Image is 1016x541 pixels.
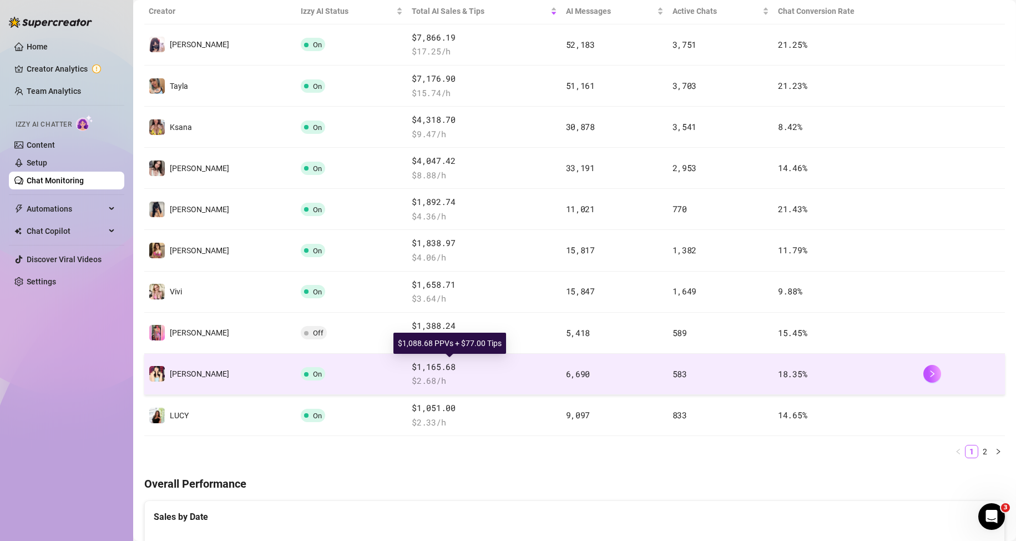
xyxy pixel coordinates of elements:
span: Vivi [170,287,182,296]
span: Ksana [170,123,192,132]
span: Chat Copilot [27,222,105,240]
span: On [313,82,322,91]
span: 2,953 [673,162,697,173]
img: Jess [149,161,165,176]
a: Chat Monitoring [27,176,84,185]
span: On [313,123,322,132]
span: 3,751 [673,39,697,50]
img: Melissa [149,366,165,382]
span: 8.42 % [778,121,802,132]
span: AI Messages [566,5,655,17]
span: $ 9.47 /h [412,128,557,141]
img: LUCY️‍️ [149,408,165,423]
span: Active Chats [673,5,760,17]
span: 15.45 % [778,327,807,338]
span: On [313,247,322,255]
li: Next Page [992,445,1005,458]
a: Settings [27,277,56,286]
span: thunderbolt [14,204,23,213]
span: Off [313,329,323,337]
div: Sales by Date [154,510,995,524]
span: $4,318.70 [412,113,557,127]
span: 14.65 % [778,409,807,420]
img: Gwen [149,202,165,217]
span: [PERSON_NAME] [170,369,229,378]
span: 6,690 [566,368,590,379]
span: $ 15.74 /h [412,87,557,100]
span: 14.46 % [778,162,807,173]
span: 583 [673,368,687,379]
span: LUCY️‍️ [170,411,189,420]
span: On [313,206,322,214]
li: 1 [965,445,978,458]
li: 2 [978,445,992,458]
span: 30,878 [566,121,595,132]
span: 21.23 % [778,80,807,91]
img: Chat Copilot [14,227,22,235]
span: $4,047.42 [412,154,557,168]
img: Hyunnie [149,325,165,340]
span: $ 2.68 /h [412,374,557,388]
img: Irene [149,243,165,258]
span: [PERSON_NAME] [170,164,229,173]
a: Home [27,42,48,51]
img: Vivi [149,284,165,299]
img: logo-BBDzfeDw.svg [9,17,92,28]
span: $1,658.71 [412,278,557,292]
span: 11.79 % [778,244,807,256]
span: 11,021 [566,203,595,214]
span: Automations [27,200,105,218]
span: 21.43 % [778,203,807,214]
img: Ksana [149,119,165,135]
span: 3,541 [673,121,697,132]
span: 589 [673,327,687,338]
span: $ 3.64 /h [412,292,557,305]
span: 1,382 [673,244,697,256]
span: Izzy AI Chatter [16,119,72,130]
span: right [928,370,936,378]
span: 3 [1001,503,1010,512]
span: $1,388.24 [412,319,557,333]
span: $1,165.68 [412,360,557,374]
span: [PERSON_NAME] [170,205,229,214]
button: right [992,445,1005,458]
li: Previous Page [952,445,965,458]
span: left [955,448,962,455]
span: 18.35 % [778,368,807,379]
span: $7,176.90 [412,72,557,86]
span: 33,191 [566,162,595,173]
span: $ 4.06 /h [412,251,557,264]
span: 770 [673,203,687,214]
button: left [952,445,965,458]
span: $7,866.19 [412,31,557,44]
button: right [923,365,941,383]
span: On [313,412,322,420]
span: $ 17.25 /h [412,45,557,58]
span: $1,051.00 [412,402,557,415]
span: $ 8.88 /h [412,169,557,182]
a: Setup [27,158,47,167]
div: $1,088.68 PPVs + $77.00 Tips [393,333,506,354]
span: 833 [673,409,687,420]
a: 2 [979,445,991,458]
span: On [313,288,322,296]
span: On [313,164,322,173]
span: 3,703 [673,80,697,91]
iframe: Intercom live chat [978,503,1005,530]
span: 51,161 [566,80,595,91]
span: 15,817 [566,244,595,256]
span: $1,838.97 [412,237,557,250]
span: 52,183 [566,39,595,50]
h4: Overall Performance [144,476,1005,492]
span: On [313,370,322,378]
img: Tayla [149,78,165,94]
img: Ayumi [149,37,165,52]
span: 21.25 % [778,39,807,50]
a: 1 [966,445,978,458]
span: Izzy AI Status [301,5,395,17]
span: 15,847 [566,285,595,297]
a: Discover Viral Videos [27,255,102,264]
span: Tayla [170,82,188,91]
span: 9.88 % [778,285,802,297]
span: 5,418 [566,327,590,338]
